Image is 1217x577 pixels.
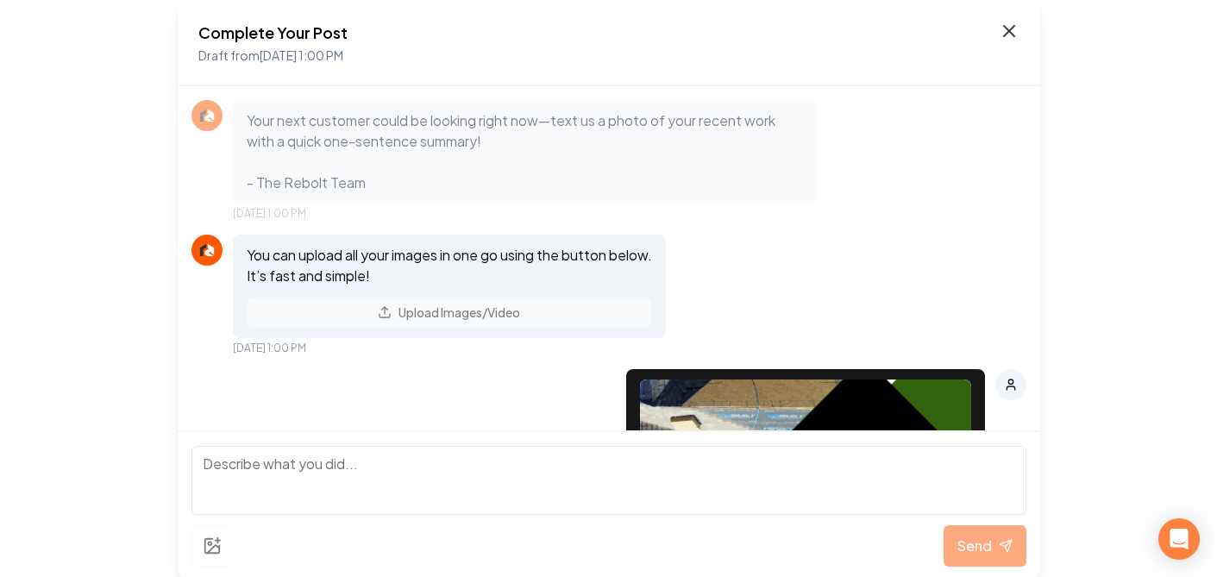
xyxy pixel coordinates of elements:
[640,379,971,552] img: uploaded image
[233,207,306,221] span: [DATE] 1:00 PM
[233,342,306,355] span: [DATE] 1:00 PM
[1158,518,1200,560] div: Open Intercom Messenger
[247,110,804,193] p: Your next customer could be looking right now—text us a photo of your recent work with a quick on...
[198,21,348,45] h2: Complete Your Post
[197,105,217,126] img: Rebolt Logo
[198,47,343,63] span: Draft from [DATE] 1:00 PM
[197,240,217,260] img: Rebolt Logo
[247,245,652,286] p: You can upload all your images in one go using the button below. It’s fast and simple!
